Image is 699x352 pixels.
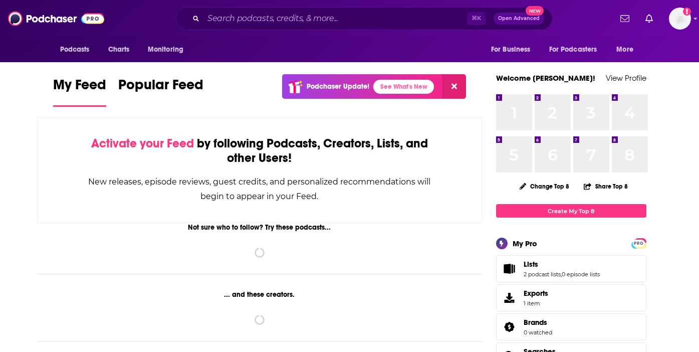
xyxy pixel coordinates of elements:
span: Charts [108,43,130,57]
button: open menu [484,40,543,59]
span: Exports [524,289,548,298]
span: Podcasts [60,43,90,57]
span: Exports [500,291,520,305]
span: Activate your Feed [91,136,194,151]
img: User Profile [669,8,691,30]
span: PRO [633,240,645,247]
a: Lists [500,262,520,276]
span: 1 item [524,300,548,307]
span: New [526,6,544,16]
input: Search podcasts, credits, & more... [203,11,467,27]
a: Brands [500,320,520,334]
span: For Podcasters [549,43,597,57]
a: Show notifications dropdown [616,10,633,27]
a: 0 watched [524,329,552,336]
a: Popular Feed [118,76,203,107]
a: Brands [524,318,552,327]
span: Brands [524,318,547,327]
a: Welcome [PERSON_NAME]! [496,73,595,83]
span: Brands [496,313,646,340]
button: open menu [141,40,196,59]
div: New releases, episode reviews, guest credits, and personalized recommendations will begin to appe... [88,174,432,204]
span: Popular Feed [118,76,203,99]
button: Share Top 8 [583,177,628,196]
a: See What's New [373,80,434,94]
div: My Pro [513,239,537,248]
a: PRO [633,239,645,247]
div: Search podcasts, credits, & more... [176,7,553,30]
a: 2 podcast lists [524,271,561,278]
svg: Add a profile image [683,8,691,16]
span: Lists [496,255,646,282]
span: For Business [491,43,531,57]
div: by following Podcasts, Creators, Lists, and other Users! [88,136,432,165]
a: Lists [524,260,600,269]
span: More [616,43,633,57]
button: Change Top 8 [514,180,576,193]
span: Monitoring [148,43,183,57]
button: open menu [609,40,646,59]
a: Charts [102,40,136,59]
span: ⌘ K [467,12,486,25]
span: My Feed [53,76,106,99]
p: Podchaser Update! [307,82,369,91]
a: 0 episode lists [562,271,600,278]
span: , [561,271,562,278]
div: Not sure who to follow? Try these podcasts... [37,223,483,232]
a: Show notifications dropdown [641,10,657,27]
a: My Feed [53,76,106,107]
a: Create My Top 8 [496,204,646,218]
span: Logged in as PresleyM [669,8,691,30]
img: Podchaser - Follow, Share and Rate Podcasts [8,9,104,28]
a: Exports [496,284,646,311]
div: ... and these creators. [37,290,483,299]
button: Show profile menu [669,8,691,30]
a: View Profile [606,73,646,83]
span: Lists [524,260,538,269]
span: Open Advanced [498,16,540,21]
button: open menu [543,40,612,59]
button: Open AdvancedNew [494,13,544,25]
button: open menu [53,40,103,59]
